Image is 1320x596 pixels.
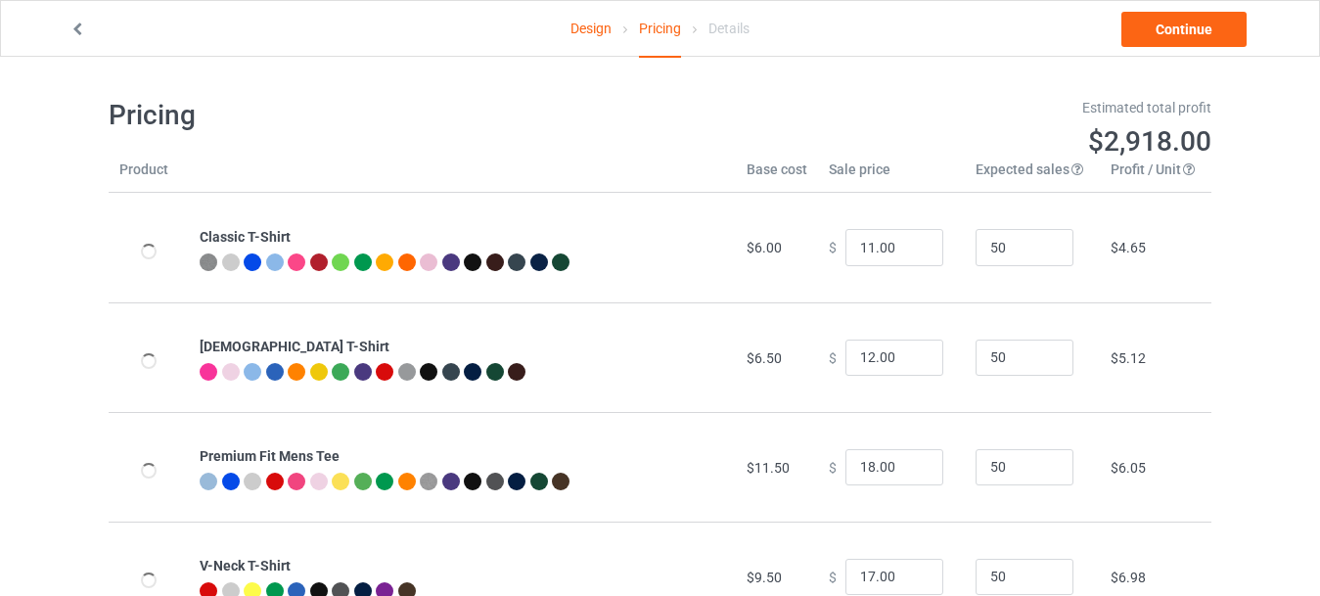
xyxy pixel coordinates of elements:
span: $ [829,240,837,255]
span: $11.50 [747,460,790,476]
a: Continue [1121,12,1247,47]
th: Expected sales [965,160,1100,193]
b: [DEMOGRAPHIC_DATA] T-Shirt [200,339,389,354]
th: Sale price [818,160,965,193]
span: $6.05 [1111,460,1146,476]
span: $6.00 [747,240,782,255]
h1: Pricing [109,98,647,133]
span: $6.50 [747,350,782,366]
img: heather_texture.png [420,473,437,490]
span: $9.50 [747,570,782,585]
span: $ [829,569,837,584]
span: $ [829,459,837,475]
span: $4.65 [1111,240,1146,255]
a: Design [570,1,612,56]
div: Pricing [639,1,681,58]
span: $5.12 [1111,350,1146,366]
th: Profit / Unit [1100,160,1211,193]
b: Classic T-Shirt [200,229,291,245]
th: Base cost [736,160,818,193]
th: Product [109,160,189,193]
b: V-Neck T-Shirt [200,558,291,573]
b: Premium Fit Mens Tee [200,448,340,464]
img: heather_texture.png [200,253,217,271]
div: Details [708,1,750,56]
span: $2,918.00 [1088,125,1211,158]
span: $6.98 [1111,570,1146,585]
span: $ [829,349,837,365]
div: Estimated total profit [674,98,1212,117]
